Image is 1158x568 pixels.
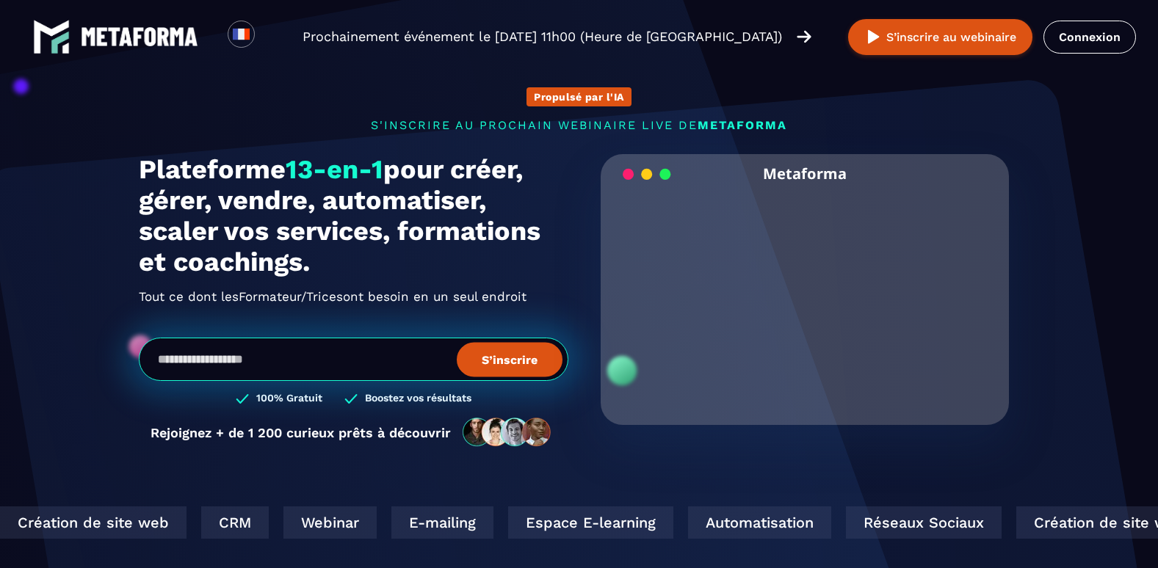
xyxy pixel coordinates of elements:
[344,392,358,406] img: checked
[269,506,362,539] div: Webinar
[457,342,562,376] button: S’inscrire
[187,506,254,539] div: CRM
[255,21,291,53] div: Search for option
[267,28,278,45] input: Search for option
[458,417,557,448] img: community-people
[365,392,471,406] h3: Boostez vos résultats
[139,285,568,308] h2: Tout ce dont les ont besoin en un seul endroit
[232,25,250,43] img: fr
[377,506,479,539] div: E-mailing
[797,29,811,45] img: arrow-right
[534,91,624,103] p: Propulsé par l'IA
[831,506,987,539] div: Réseaux Sociaux
[763,154,847,193] h2: Metaforma
[139,118,1020,132] p: s'inscrire au prochain webinaire live de
[151,425,451,440] p: Rejoignez + de 1 200 curieux prêts à découvrir
[286,154,383,185] span: 13-en-1
[256,392,322,406] h3: 100% Gratuit
[236,392,249,406] img: checked
[239,285,343,308] span: Formateur/Trices
[303,26,782,47] p: Prochainement événement le [DATE] 11h00 (Heure de [GEOGRAPHIC_DATA])
[493,506,659,539] div: Espace E-learning
[139,154,568,277] h1: Plateforme pour créer, gérer, vendre, automatiser, scaler vos services, formations et coachings.
[848,19,1032,55] button: S’inscrire au webinaire
[33,18,70,55] img: logo
[1043,21,1136,54] a: Connexion
[623,167,671,181] img: loading
[864,28,883,46] img: play
[673,506,817,539] div: Automatisation
[698,118,787,132] span: METAFORMA
[612,193,999,386] video: Your browser does not support the video tag.
[81,27,198,46] img: logo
